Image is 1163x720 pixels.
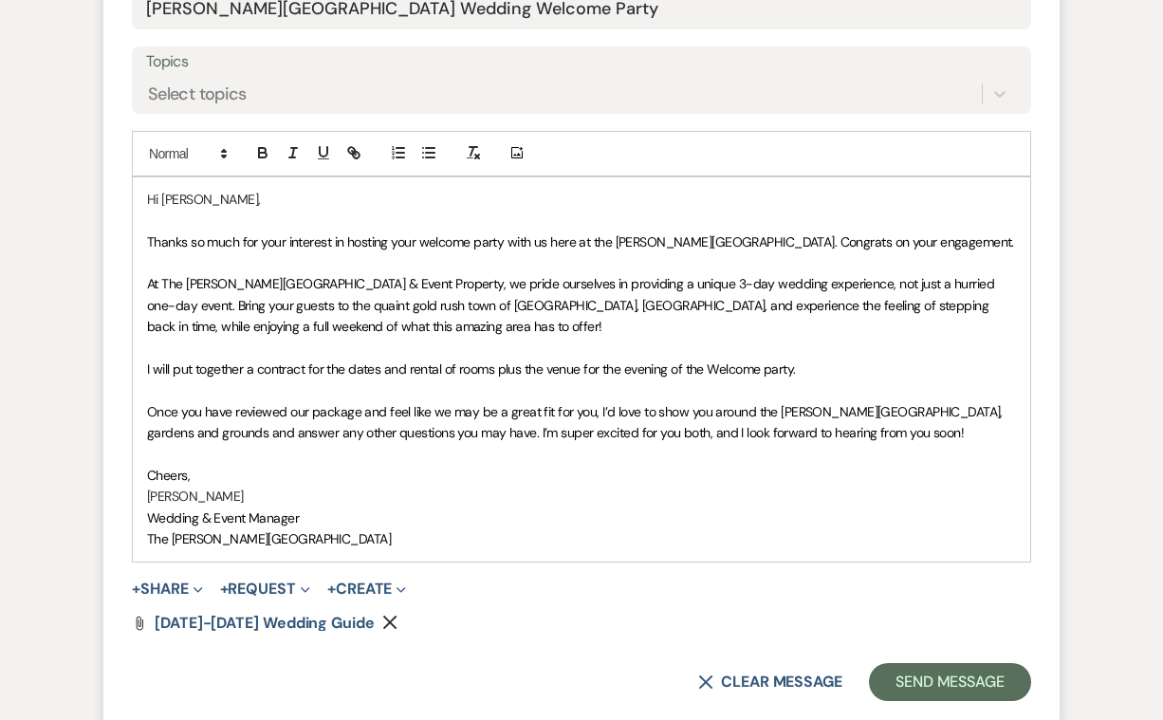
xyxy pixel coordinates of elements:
[327,582,336,597] span: +
[220,582,310,597] button: Request
[155,613,375,633] span: [DATE]-[DATE] Wedding Guide
[147,486,1016,507] p: [PERSON_NAME]
[155,616,375,631] a: [DATE]-[DATE] Wedding Guide
[148,81,247,106] div: Select topics
[147,403,1006,441] span: Once you have reviewed our package and feel like we may be a great fit for you, I’d love to show ...
[698,674,842,690] button: Clear message
[220,582,229,597] span: +
[147,467,190,484] span: Cheers,
[147,189,1016,210] p: Hi [PERSON_NAME],
[147,360,795,378] span: I will put together a contract for the dates and rental of rooms plus the venue for the evening o...
[146,48,1017,76] label: Topics
[869,663,1031,701] button: Send Message
[147,275,998,335] span: At The [PERSON_NAME][GEOGRAPHIC_DATA] & Event Property, we pride ourselves in providing a unique ...
[132,582,203,597] button: Share
[147,233,1014,250] span: Thanks so much for your interest in hosting your welcome party with us here at the [PERSON_NAME][...
[147,530,391,547] span: The [PERSON_NAME][GEOGRAPHIC_DATA]
[147,509,299,526] span: Wedding & Event Manager
[327,582,406,597] button: Create
[132,582,140,597] span: +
